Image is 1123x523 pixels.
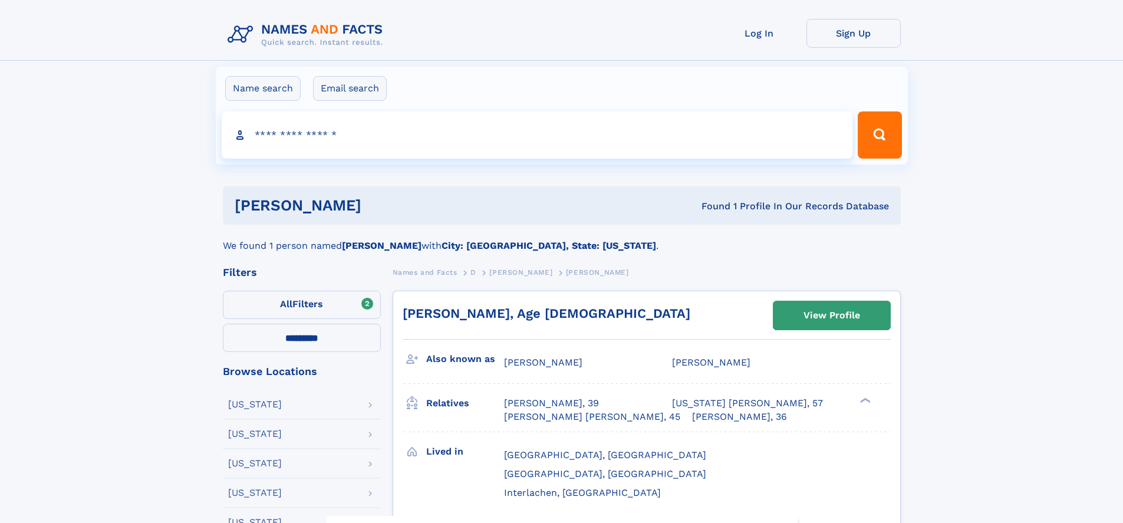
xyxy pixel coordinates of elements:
div: [US_STATE] [228,488,282,498]
div: View Profile [803,302,860,329]
h3: Lived in [426,442,504,462]
b: [PERSON_NAME] [342,240,421,251]
div: Filters [223,267,381,278]
span: [PERSON_NAME] [504,357,582,368]
a: [PERSON_NAME], Age [DEMOGRAPHIC_DATA] [403,306,690,321]
div: ❯ [857,397,871,404]
a: Sign Up [806,19,901,48]
span: [GEOGRAPHIC_DATA], [GEOGRAPHIC_DATA] [504,449,706,460]
a: Log In [712,19,806,48]
a: View Profile [773,301,890,330]
a: [PERSON_NAME], 36 [692,410,787,423]
span: D [470,268,476,277]
div: [US_STATE] [228,429,282,439]
span: [PERSON_NAME] [566,268,629,277]
a: [PERSON_NAME] [PERSON_NAME], 45 [504,410,680,423]
div: We found 1 person named with . [223,225,901,253]
span: [PERSON_NAME] [489,268,552,277]
label: Filters [223,291,381,319]
span: [GEOGRAPHIC_DATA], [GEOGRAPHIC_DATA] [504,468,706,479]
div: [US_STATE] [228,459,282,468]
span: Interlachen, [GEOGRAPHIC_DATA] [504,487,661,498]
b: City: [GEOGRAPHIC_DATA], State: [US_STATE] [442,240,656,251]
div: [US_STATE] [228,400,282,409]
img: Logo Names and Facts [223,19,393,51]
label: Name search [225,76,301,101]
span: [PERSON_NAME] [672,357,750,368]
h1: [PERSON_NAME] [235,198,532,213]
div: Browse Locations [223,366,381,377]
h3: Relatives [426,393,504,413]
a: [US_STATE] [PERSON_NAME], 57 [672,397,823,410]
label: Email search [313,76,387,101]
a: [PERSON_NAME], 39 [504,397,599,410]
input: search input [222,111,853,159]
span: All [280,298,292,310]
a: [PERSON_NAME] [489,265,552,279]
a: D [470,265,476,279]
a: Names and Facts [393,265,457,279]
h3: Also known as [426,349,504,369]
div: Found 1 Profile In Our Records Database [531,200,889,213]
button: Search Button [858,111,901,159]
